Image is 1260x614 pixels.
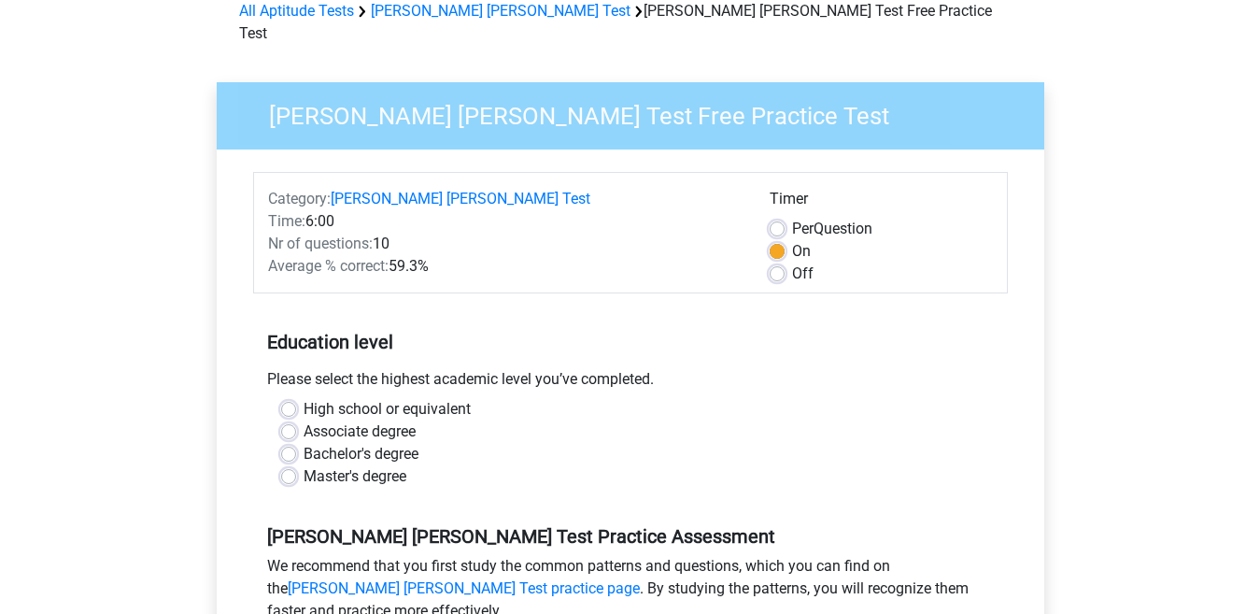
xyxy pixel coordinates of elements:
label: Bachelor's degree [304,443,418,465]
div: 10 [254,233,756,255]
a: All Aptitude Tests [239,2,354,20]
label: On [792,240,811,263]
label: Master's degree [304,465,406,488]
div: 59.3% [254,255,756,278]
label: Question [792,218,872,240]
a: [PERSON_NAME] [PERSON_NAME] Test [331,190,590,207]
div: 6:00 [254,210,756,233]
div: Timer [770,188,993,218]
label: Associate degree [304,421,416,443]
h5: [PERSON_NAME] [PERSON_NAME] Test Practice Assessment [267,525,994,548]
label: Off [792,263,814,285]
div: Please select the highest academic level you’ve completed. [253,368,1008,398]
span: Category: [268,190,331,207]
h3: [PERSON_NAME] [PERSON_NAME] Test Free Practice Test [247,94,1030,131]
span: Average % correct: [268,257,389,275]
a: [PERSON_NAME] [PERSON_NAME] Test [371,2,630,20]
span: Nr of questions: [268,235,373,252]
a: [PERSON_NAME] [PERSON_NAME] Test practice page [288,579,640,597]
label: High school or equivalent [304,398,471,421]
span: Per [792,220,814,237]
span: Time: [268,212,305,230]
h5: Education level [267,323,994,361]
